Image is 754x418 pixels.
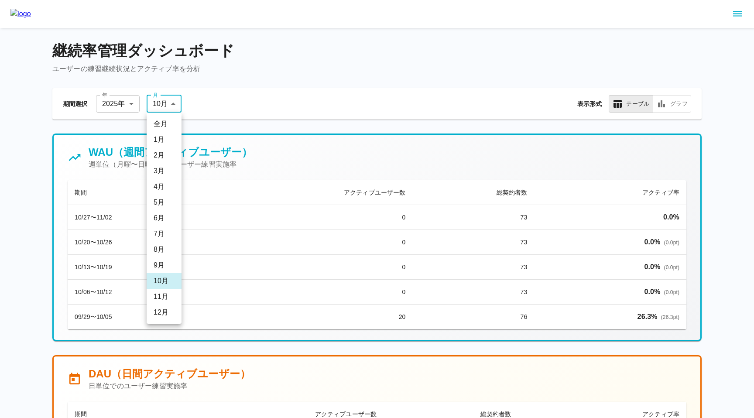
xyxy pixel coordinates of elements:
[147,305,182,320] li: 12 月
[147,195,182,210] li: 5 月
[147,132,182,147] li: 1 月
[147,273,182,289] li: 10 月
[147,210,182,226] li: 6 月
[147,289,182,305] li: 11 月
[147,179,182,195] li: 4 月
[147,163,182,179] li: 3 月
[147,116,182,132] li: 全月
[147,147,182,163] li: 2 月
[147,257,182,273] li: 9 月
[147,226,182,242] li: 7 月
[147,242,182,257] li: 8 月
